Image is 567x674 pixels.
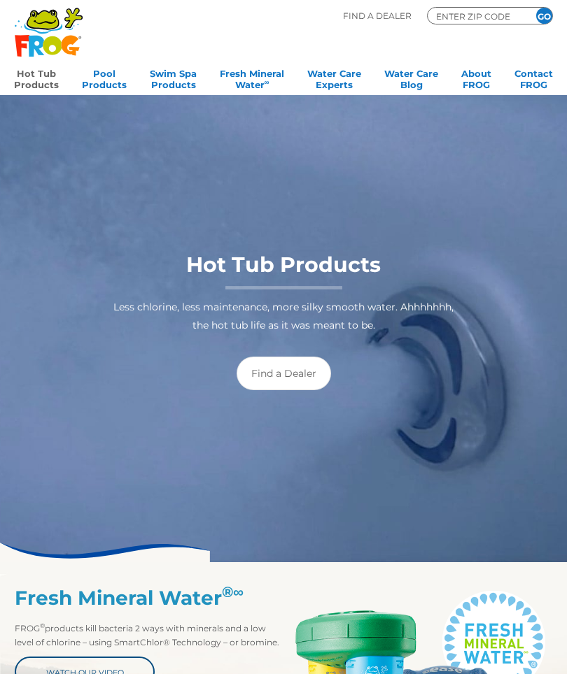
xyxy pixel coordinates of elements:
[104,298,463,334] p: Less chlorine, less maintenance, more silky smooth water. Ahhhhhhh, the hot tub life as it was me...
[15,587,283,610] h2: Fresh Mineral Water
[265,78,269,86] sup: ∞
[461,64,491,92] a: AboutFROG
[150,64,197,92] a: Swim SpaProducts
[82,64,127,92] a: PoolProducts
[514,64,553,92] a: ContactFROG
[435,10,519,22] input: Zip Code Form
[220,64,284,92] a: Fresh MineralWater∞
[307,64,361,92] a: Water CareExperts
[384,64,438,92] a: Water CareBlog
[233,583,244,601] em: ∞
[536,8,552,24] input: GO
[222,583,244,601] sup: ®
[104,253,463,289] h1: Hot Tub Products
[343,7,412,24] p: Find A Dealer
[15,622,283,650] p: FROG products kill bacteria 2 ways with minerals and a low level of chlorine – using SmartChlor® ...
[40,622,45,629] sup: ®
[14,64,59,92] a: Hot TubProducts
[237,357,331,390] a: Find a Dealer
